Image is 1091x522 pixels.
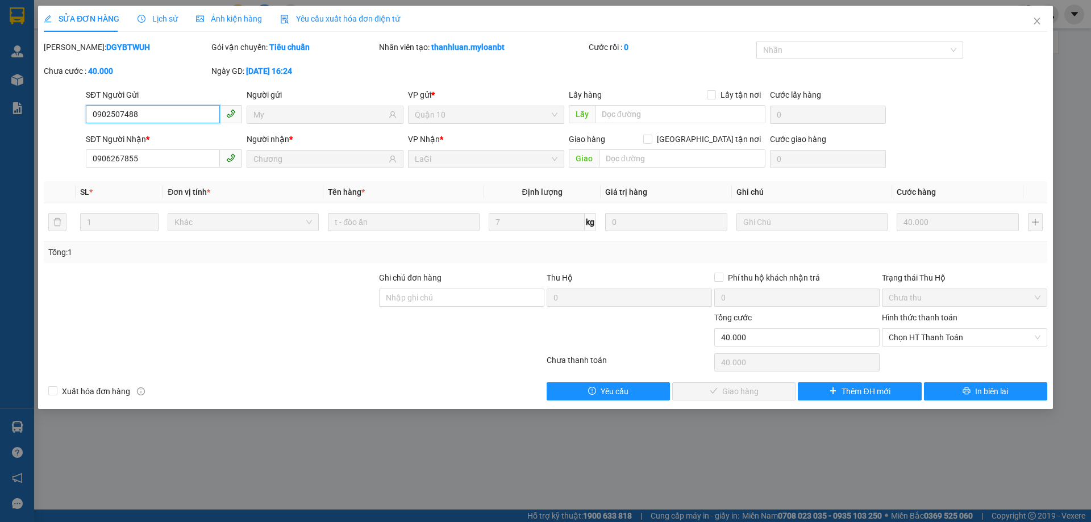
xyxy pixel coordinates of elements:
span: plus [829,387,837,396]
input: Cước giao hàng [770,150,886,168]
input: 0 [605,213,727,231]
span: Định lượng [522,187,563,197]
button: plusThêm ĐH mới [798,382,921,400]
span: Thu Hộ [547,273,573,282]
input: Ghi chú đơn hàng [379,289,544,307]
li: Mỹ Loan [6,6,165,27]
span: Quận 10 [415,106,557,123]
div: Trạng thái Thu Hộ [882,272,1047,284]
span: picture [196,15,204,23]
span: phone [226,109,235,118]
span: Yêu cầu xuất hóa đơn điện tử [280,14,400,23]
span: Thêm ĐH mới [842,385,890,398]
label: Cước giao hàng [770,135,826,144]
span: Khác [174,214,312,231]
span: Ảnh kiện hàng [196,14,262,23]
span: Tên hàng [328,187,365,197]
span: kg [585,213,596,231]
span: Phí thu hộ khách nhận trả [723,272,825,284]
input: Tên người gửi [253,108,386,121]
span: printer [963,387,971,396]
th: Ghi chú [732,181,892,203]
div: VP gửi [408,89,564,101]
div: Gói vận chuyển: [211,41,377,53]
b: 0 [624,43,628,52]
li: VP LaGi [6,48,78,61]
div: SĐT Người Gửi [86,89,242,101]
span: In biên lai [975,385,1008,398]
div: Người nhận [247,133,403,145]
b: 21 [PERSON_NAME] P10 Q10 [78,62,139,97]
input: VD: Bàn, Ghế [328,213,479,231]
div: Tổng: 1 [48,246,421,258]
span: user [389,155,397,163]
b: 33 Bác Ái, P Phước Hội, TX Lagi [6,62,75,84]
span: Lấy hàng [569,90,602,99]
label: Cước lấy hàng [770,90,821,99]
img: icon [280,15,289,24]
span: Chưa thu [889,289,1040,306]
button: exclamation-circleYêu cầu [547,382,670,400]
b: Tiêu chuẩn [269,43,310,52]
b: [DATE] 16:24 [246,66,292,76]
span: Đơn vị tính [168,187,210,197]
span: environment [6,63,14,71]
div: Ngày GD: [211,65,377,77]
span: exclamation-circle [588,387,596,396]
span: Cước hàng [897,187,936,197]
input: 0 [897,213,1019,231]
span: environment [78,63,86,71]
span: Giao hàng [569,135,605,144]
div: Chưa thanh toán [545,354,713,374]
span: info-circle [137,387,145,395]
input: Cước lấy hàng [770,106,886,124]
span: user [389,111,397,119]
span: VP Nhận [408,135,440,144]
span: Lấy [569,105,595,123]
label: Hình thức thanh toán [882,313,957,322]
span: Chọn HT Thanh Toán [889,329,1040,346]
span: Yêu cầu [601,385,628,398]
button: delete [48,213,66,231]
button: checkGiao hàng [672,382,796,400]
button: printerIn biên lai [924,382,1047,400]
button: plus [1028,213,1043,231]
b: thanhluan.myloanbt [431,43,505,52]
input: Ghi Chú [736,213,888,231]
span: LaGi [415,151,557,168]
label: Ghi chú đơn hàng [379,273,442,282]
span: Lịch sử [138,14,178,23]
input: Dọc đường [599,149,765,168]
span: Xuất hóa đơn hàng [57,385,135,398]
span: Giá trị hàng [605,187,647,197]
div: [PERSON_NAME]: [44,41,209,53]
span: clock-circle [138,15,145,23]
div: Nhân viên tạo: [379,41,586,53]
div: SĐT Người Nhận [86,133,242,145]
div: Chưa cước : [44,65,209,77]
span: Tổng cước [714,313,752,322]
span: [GEOGRAPHIC_DATA] tận nơi [652,133,765,145]
button: Close [1021,6,1053,37]
li: VP Quận 10 [78,48,151,61]
span: SỬA ĐƠN HÀNG [44,14,119,23]
span: phone [226,153,235,162]
b: 40.000 [88,66,113,76]
span: edit [44,15,52,23]
div: Người gửi [247,89,403,101]
span: SL [80,187,89,197]
span: close [1032,16,1042,26]
span: Lấy tận nơi [716,89,765,101]
span: Giao [569,149,599,168]
input: Dọc đường [595,105,765,123]
input: Tên người nhận [253,153,386,165]
b: DGYBTWUH [106,43,150,52]
div: Cước rồi : [589,41,754,53]
img: logo.jpg [6,6,45,45]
